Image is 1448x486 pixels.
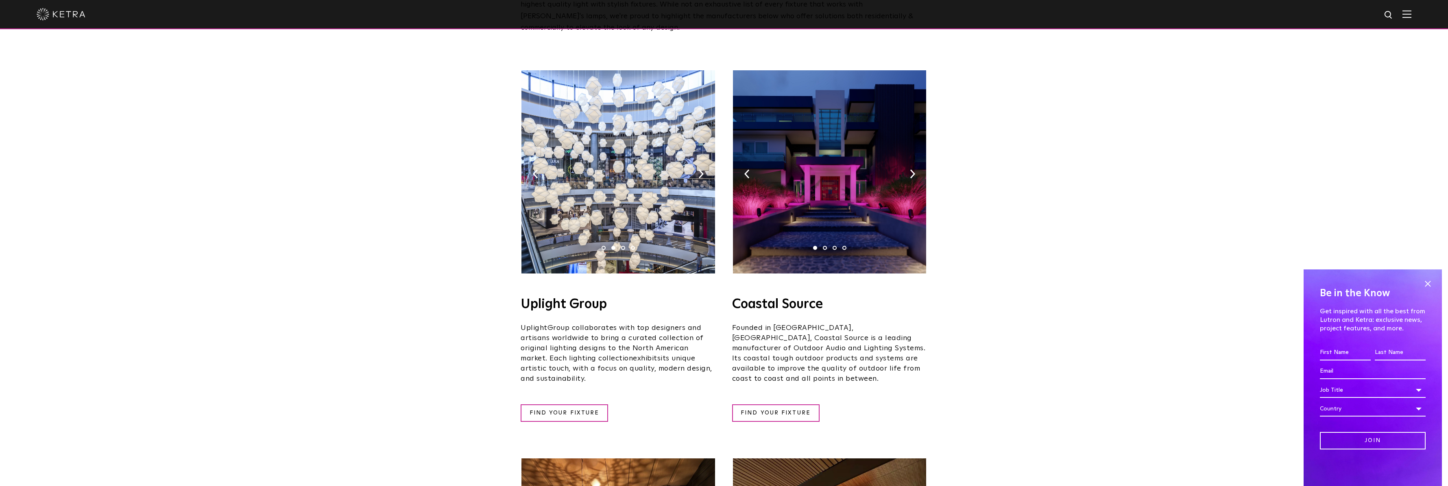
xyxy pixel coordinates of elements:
div: Job Title [1320,382,1426,398]
input: Join [1320,432,1426,449]
img: arrow-right-black.svg [698,169,704,178]
span: Founded in [GEOGRAPHIC_DATA], [GEOGRAPHIC_DATA], Coastal Source is a leading manufacturer of Outd... [732,324,926,382]
span: exhibits [633,355,661,362]
span: its unique artistic touch, with a focus on quality, modern design, and sustainability. [521,355,712,382]
span: Group collaborates with top designers and artisans worldwide to bring a curated collection of ori... [521,324,704,362]
h4: Coastal Source [732,298,927,311]
img: arrow-left-black.svg [533,169,538,178]
img: Hamburger%20Nav.svg [1402,10,1411,18]
img: ketra-logo-2019-white [37,8,85,20]
div: Country [1320,401,1426,417]
span: Uplight [521,324,547,332]
h4: Uplight Group [521,298,716,311]
img: arrow-left-black.svg [744,169,750,178]
p: Get inspired with all the best from Lutron and Ketra: exclusive news, project features, and more. [1320,307,1426,332]
h4: Be in the Know [1320,286,1426,301]
img: arrow-right-black.svg [910,169,915,178]
input: Last Name [1375,345,1426,360]
a: FIND YOUR FIXTURE [732,404,820,422]
img: Octavio_Ketra_Image.jpg [521,70,715,273]
input: Email [1320,364,1426,379]
img: search icon [1384,10,1394,20]
a: FIND YOUR FIXTURE [521,404,608,422]
input: First Name [1320,345,1371,360]
img: 03-1.jpg [733,70,926,273]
